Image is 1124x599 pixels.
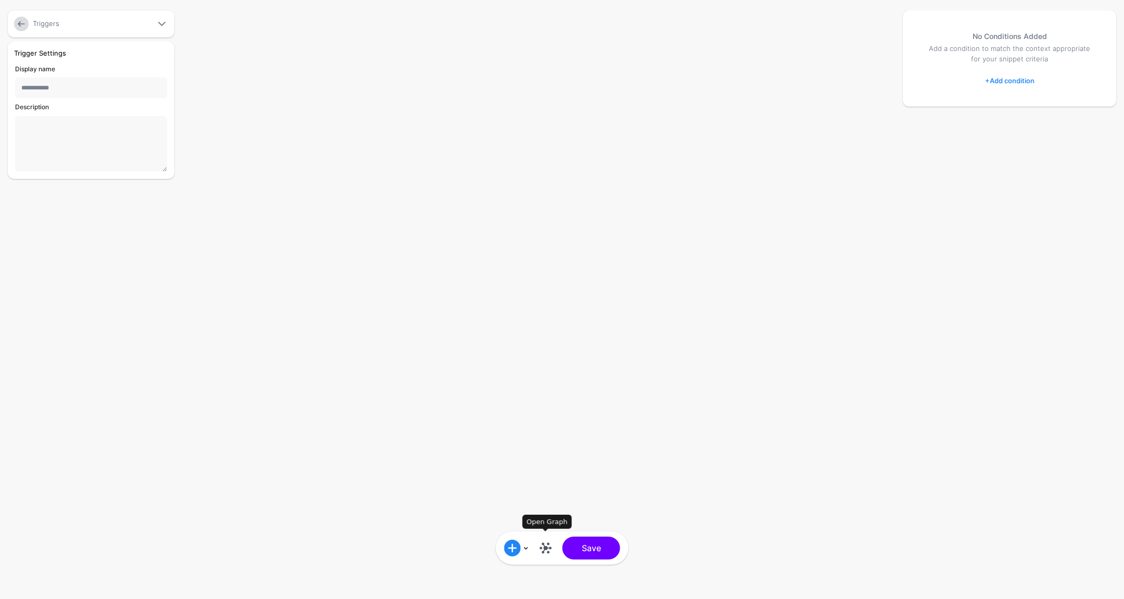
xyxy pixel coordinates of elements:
a: Triggers [33,19,59,28]
label: Display name [15,64,55,73]
div: Open Graph [522,515,572,529]
label: Description [15,102,49,111]
button: Save [563,537,620,559]
a: Add condition [985,72,1034,89]
span: + [985,76,990,85]
h5: No Conditions Added [924,31,1095,42]
div: Trigger Settings [10,48,172,58]
p: Add a condition to match the context appropriate for your snippet criteria [924,44,1095,64]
